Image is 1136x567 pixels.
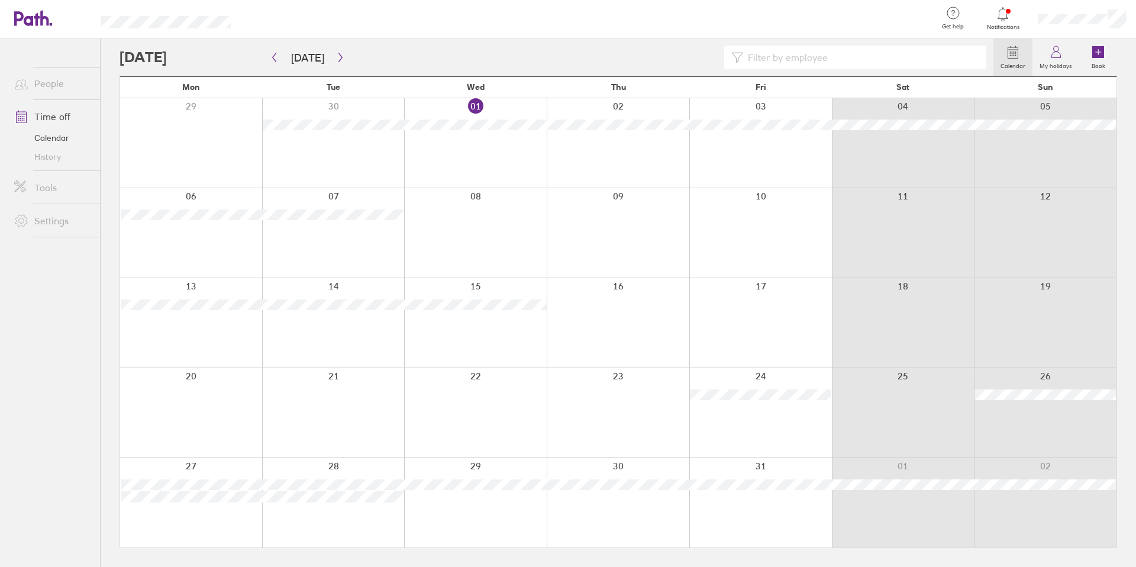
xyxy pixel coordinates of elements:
[5,176,100,199] a: Tools
[5,209,100,233] a: Settings
[1038,82,1053,92] span: Sun
[5,105,100,128] a: Time off
[1079,38,1117,76] a: Book
[1032,59,1079,70] label: My holidays
[327,82,340,92] span: Tue
[984,24,1022,31] span: Notifications
[5,72,100,95] a: People
[182,82,200,92] span: Mon
[756,82,766,92] span: Fri
[993,59,1032,70] label: Calendar
[1085,59,1112,70] label: Book
[743,46,979,69] input: Filter by employee
[896,82,909,92] span: Sat
[5,147,100,166] a: History
[282,48,334,67] button: [DATE]
[984,6,1022,31] a: Notifications
[467,82,485,92] span: Wed
[611,82,626,92] span: Thu
[934,23,972,30] span: Get help
[1032,38,1079,76] a: My holidays
[5,128,100,147] a: Calendar
[993,38,1032,76] a: Calendar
